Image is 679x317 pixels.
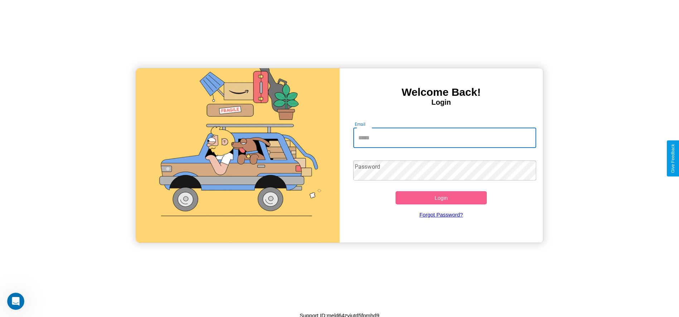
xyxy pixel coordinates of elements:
button: Login [396,191,487,204]
a: Forgot Password? [350,204,533,225]
div: Give Feedback [670,144,675,173]
h3: Welcome Back! [340,86,543,98]
iframe: Intercom live chat [7,293,24,310]
img: gif [136,68,339,243]
label: Email [355,121,366,127]
h4: Login [340,98,543,107]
